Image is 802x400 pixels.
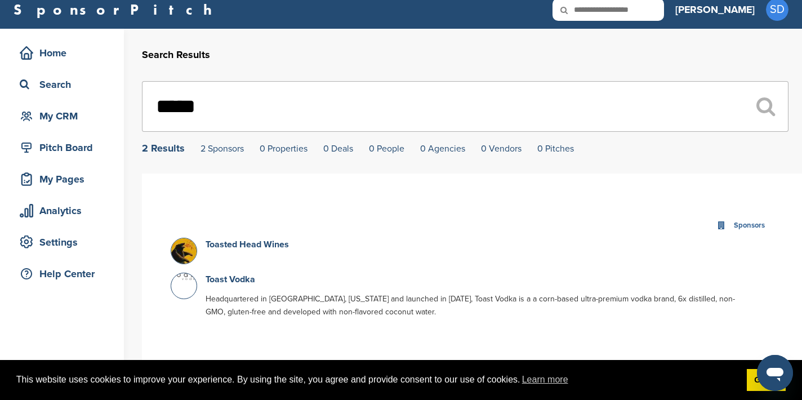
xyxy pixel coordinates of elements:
[200,143,244,154] a: 2 Sponsors
[747,369,786,392] a: dismiss cookie message
[420,143,465,154] a: 0 Agencies
[17,106,113,126] div: My CRM
[142,143,185,153] div: 2 Results
[11,198,113,224] a: Analytics
[369,143,404,154] a: 0 People
[17,264,113,284] div: Help Center
[17,232,113,252] div: Settings
[206,274,255,285] a: Toast Vodka
[675,2,755,17] h3: [PERSON_NAME]
[17,43,113,63] div: Home
[11,261,113,287] a: Help Center
[206,292,737,318] p: Headquartered in [GEOGRAPHIC_DATA], [US_STATE] and launched in [DATE], Toast Vodka is a a corn-ba...
[481,143,522,154] a: 0 Vendors
[142,47,788,63] h2: Search Results
[17,201,113,221] div: Analytics
[537,143,574,154] a: 0 Pitches
[11,135,113,161] a: Pitch Board
[14,2,219,17] a: SponsorPitch
[323,143,353,154] a: 0 Deals
[11,229,113,255] a: Settings
[520,371,570,388] a: learn more about cookies
[757,355,793,391] iframe: Button to launch messaging window
[731,219,768,232] div: Sponsors
[206,239,289,250] a: Toasted Head Wines
[171,238,199,283] img: Data
[260,143,308,154] a: 0 Properties
[17,169,113,189] div: My Pages
[16,371,738,388] span: This website uses cookies to improve your experience. By using the site, you agree and provide co...
[11,40,113,66] a: Home
[17,137,113,158] div: Pitch Board
[11,72,113,97] a: Search
[11,103,113,129] a: My CRM
[171,273,199,280] img: Toast vodka 300x76
[11,166,113,192] a: My Pages
[17,74,113,95] div: Search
